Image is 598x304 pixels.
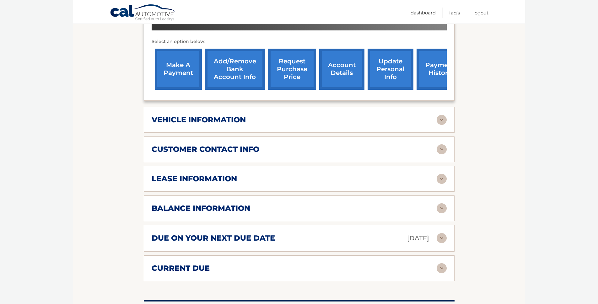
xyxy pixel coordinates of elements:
[319,49,364,90] a: account details
[368,49,413,90] a: update personal info
[449,8,460,18] a: FAQ's
[417,49,464,90] a: payment history
[152,145,259,154] h2: customer contact info
[437,144,447,154] img: accordion-rest.svg
[473,8,488,18] a: Logout
[411,8,436,18] a: Dashboard
[205,49,265,90] a: Add/Remove bank account info
[152,233,275,243] h2: due on your next due date
[152,38,447,45] p: Select an option below:
[437,115,447,125] img: accordion-rest.svg
[437,174,447,184] img: accordion-rest.svg
[407,233,429,244] p: [DATE]
[268,49,316,90] a: request purchase price
[110,4,176,22] a: Cal Automotive
[437,203,447,213] img: accordion-rest.svg
[155,49,202,90] a: make a payment
[152,174,237,184] h2: lease information
[152,264,210,273] h2: current due
[152,115,246,125] h2: vehicle information
[437,233,447,243] img: accordion-rest.svg
[152,204,250,213] h2: balance information
[437,263,447,273] img: accordion-rest.svg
